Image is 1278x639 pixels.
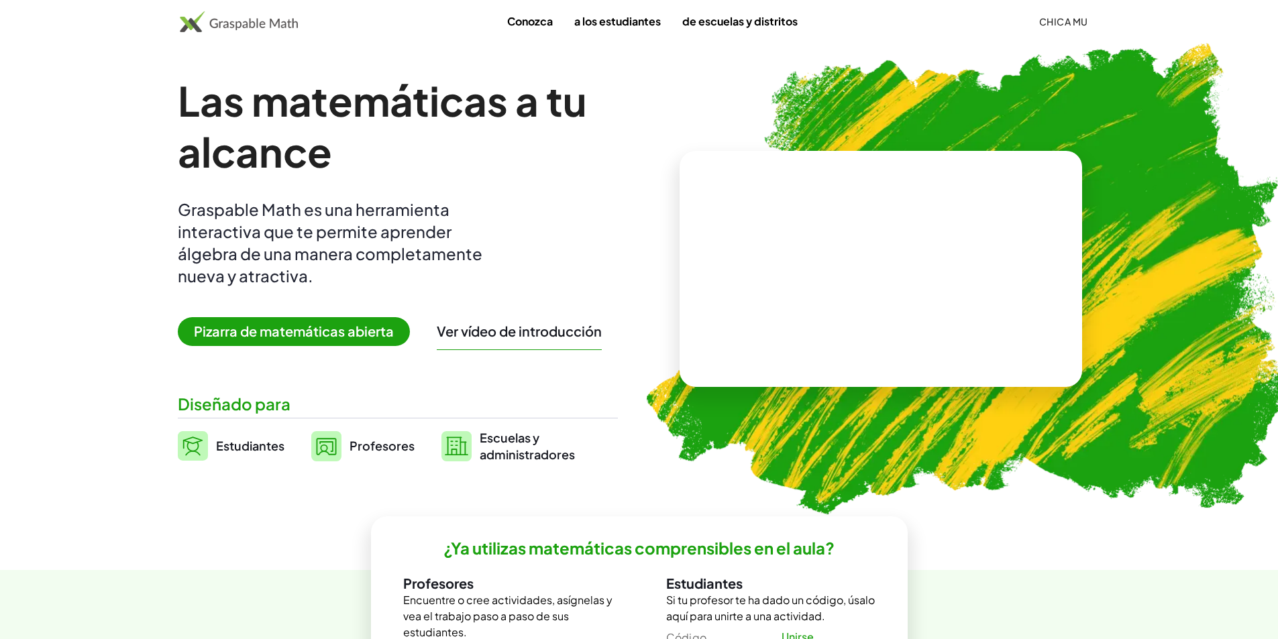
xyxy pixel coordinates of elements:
[216,438,284,453] font: Estudiantes
[178,431,208,461] img: svg%3e
[311,429,415,463] a: Profesores
[178,429,284,463] a: Estudiantes
[672,9,808,34] a: de escuelas y distritos
[194,323,394,339] font: Pizarra de matemáticas abierta
[443,538,835,558] font: ¿Ya utilizas matemáticas comprensibles en el aula?
[311,431,341,461] img: svg%3e
[574,14,661,28] font: a los estudiantes
[1039,15,1088,27] font: Chica mu
[480,430,539,445] font: Escuelas y
[403,575,474,591] font: Profesores
[178,325,421,339] a: Pizarra de matemáticas abierta
[1028,9,1098,34] button: Chica mu
[350,438,415,453] font: Profesores
[178,199,482,286] font: Graspable Math es una herramienta interactiva que te permite aprender álgebra de una manera compl...
[437,323,602,340] button: Ver vídeo de introducción
[564,9,672,34] a: a los estudiantes
[441,431,472,461] img: svg%3e
[178,394,290,414] font: Diseñado para
[780,219,981,319] video: ¿Qué es esto? Es notación matemática dinámica. Esta notación desempeña un papel fundamental en có...
[441,429,575,463] a: Escuelas yadministradores
[666,593,875,623] font: Si tu profesor te ha dado un código, úsalo aquí para unirte a una actividad.
[437,323,602,339] font: Ver vídeo de introducción
[403,593,613,639] font: Encuentre o cree actividades, asígnelas y vea el trabajo paso a paso de sus estudiantes.
[682,14,798,28] font: de escuelas y distritos
[496,9,564,34] a: Conozca
[666,575,743,591] font: Estudiantes
[178,75,587,176] font: Las matemáticas a tu alcance
[480,447,575,462] font: administradores
[507,14,553,28] font: Conozca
